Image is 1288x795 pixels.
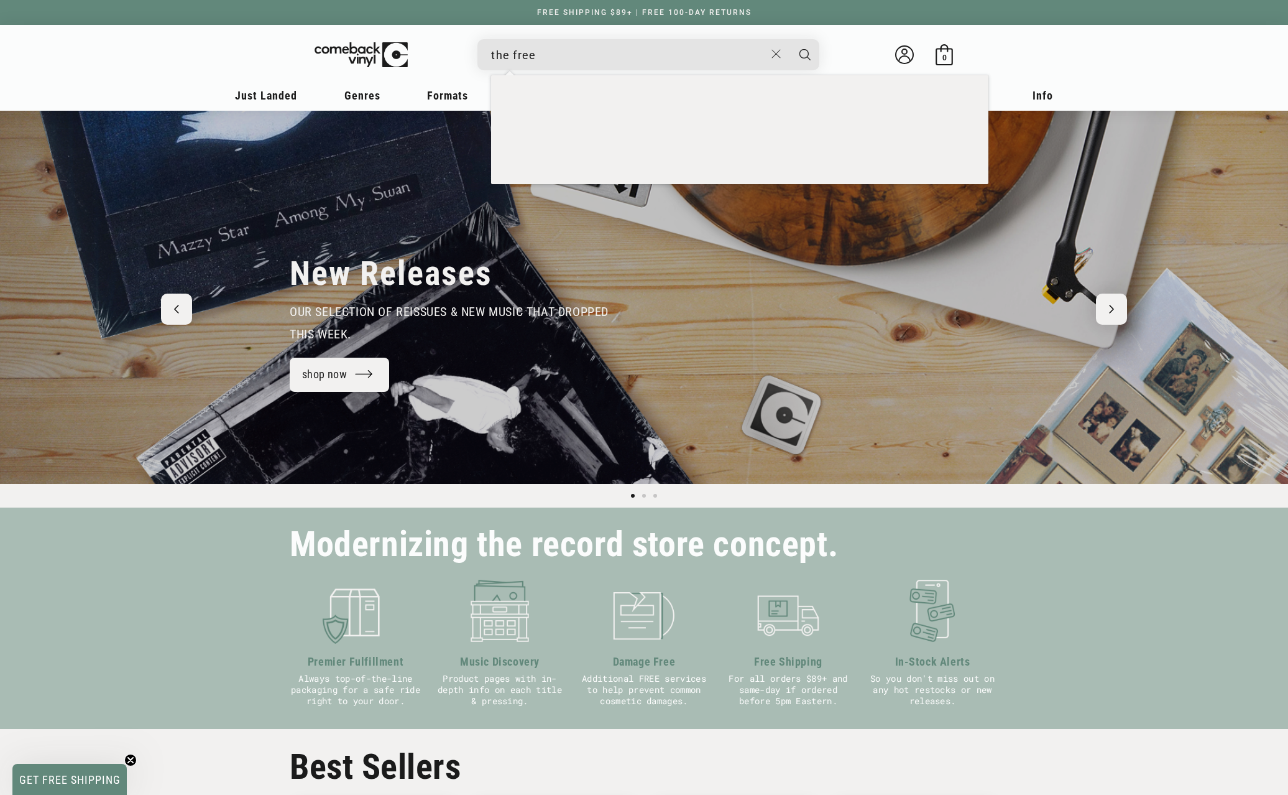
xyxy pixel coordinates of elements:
input: When autocomplete results are available use up and down arrows to review and enter to select [491,42,765,68]
p: Always top-of-the-line packaging for a safe ride right to your door. [290,673,421,707]
button: Load slide 2 of 3 [638,490,650,501]
p: Product pages with in-depth info on each title & pressing. [434,673,566,707]
span: Just Landed [235,89,297,102]
p: For all orders $89+ and same-day if ordered before 5pm Eastern. [722,673,854,707]
h2: Modernizing the record store concept. [290,530,838,559]
span: Info [1033,89,1053,102]
span: GET FREE SHIPPING [19,773,121,786]
button: Next slide [1096,294,1127,325]
a: FREE SHIPPING $89+ | FREE 100-DAY RETURNS [525,8,764,17]
span: 0 [942,53,947,62]
button: Close teaser [124,754,137,766]
h3: Damage Free [578,653,710,670]
h3: In-Stock Alerts [867,653,998,670]
button: Close [765,40,788,68]
h3: Premier Fulfillment [290,653,421,670]
button: Load slide 1 of 3 [627,490,638,501]
div: Search [477,39,819,70]
p: Additional FREE services to help prevent common cosmetic damages. [578,673,710,707]
a: shop now [290,358,389,392]
span: our selection of reissues & new music that dropped this week. [290,304,609,342]
p: So you don't miss out on any hot restocks or new releases. [867,673,998,707]
h2: Best Sellers [290,746,998,788]
span: Genres [344,89,380,102]
button: Previous slide [161,294,192,325]
button: Search [789,39,821,70]
h3: Music Discovery [434,653,566,670]
button: Load slide 3 of 3 [650,490,661,501]
h2: New Releases [290,253,492,294]
div: GET FREE SHIPPINGClose teaser [12,764,127,795]
span: Formats [427,89,468,102]
h3: Free Shipping [722,653,854,670]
